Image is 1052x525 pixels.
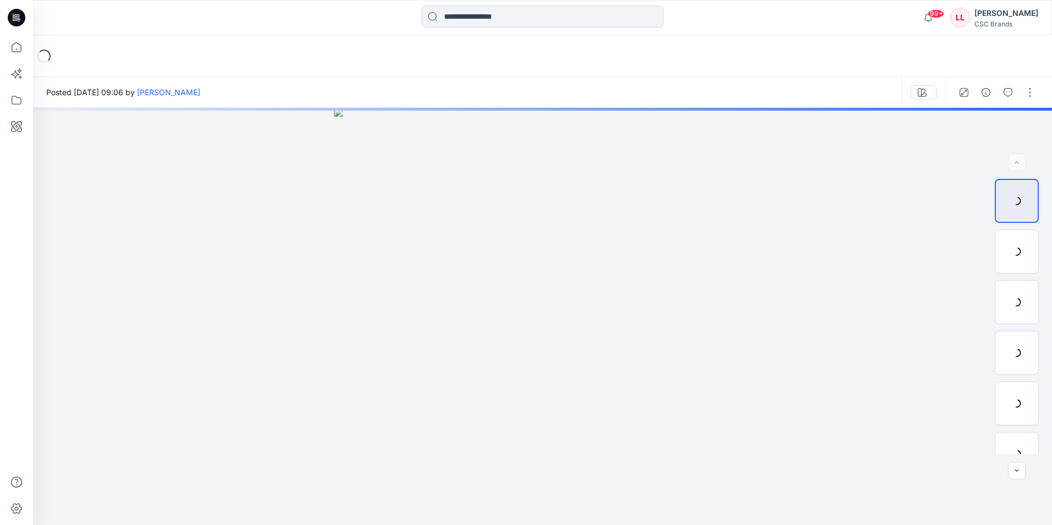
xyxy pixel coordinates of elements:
[974,20,1038,28] div: CSC Brands
[46,86,200,98] span: Posted [DATE] 09:06 by
[928,9,944,18] span: 99+
[137,87,200,97] a: [PERSON_NAME]
[974,7,1038,20] div: [PERSON_NAME]
[334,108,751,525] img: eyJhbGciOiJIUzI1NiIsImtpZCI6IjAiLCJzbHQiOiJzZXMiLCJ0eXAiOiJKV1QifQ.eyJkYXRhIjp7InR5cGUiOiJzdG9yYW...
[950,8,970,28] div: LL
[977,84,995,101] button: Details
